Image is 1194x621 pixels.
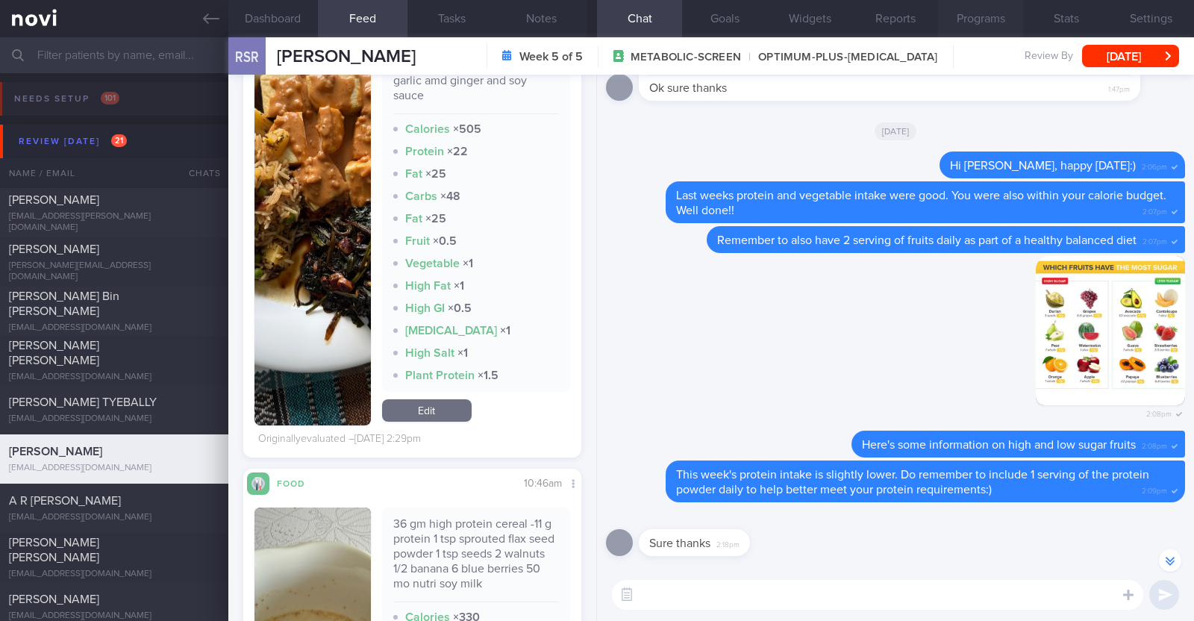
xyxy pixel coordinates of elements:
span: Sure thanks [649,537,710,549]
strong: × 22 [447,146,468,157]
strong: High Salt [405,347,454,359]
div: [PERSON_NAME][EMAIL_ADDRESS][DOMAIN_NAME] [9,260,219,283]
span: 2:07pm [1143,203,1167,217]
span: 2:08pm [1142,437,1167,452]
strong: × 48 [440,190,460,202]
span: OPTIMUM-PLUS-[MEDICAL_DATA] [741,50,938,65]
strong: × 1 [457,347,468,359]
span: 101 [101,92,119,104]
div: Needs setup [10,89,123,109]
div: [EMAIL_ADDRESS][DOMAIN_NAME] [9,463,219,474]
span: METABOLIC-SCREEN [631,50,741,65]
strong: Vegetable [405,258,460,269]
strong: × 25 [425,168,446,180]
strong: × 25 [425,213,446,225]
span: [PERSON_NAME] [9,243,99,255]
span: [PERSON_NAME] [9,593,99,605]
span: 2:08pm [1146,405,1172,419]
strong: × 0.5 [448,302,472,314]
div: [EMAIL_ADDRESS][DOMAIN_NAME] [9,322,219,334]
strong: × 0.5 [433,235,457,247]
div: Food [269,476,329,489]
strong: High GI [405,302,445,314]
span: [PERSON_NAME] [PERSON_NAME] [9,537,99,564]
strong: Calories [405,123,450,135]
span: 2:06pm [1142,158,1167,172]
strong: × 1 [454,280,464,292]
span: 21 [111,134,127,147]
div: 36 gm high protein cereal -11 g protein 1 tsp sprouted flax seed powder 1 tsp seeds 2 walnuts 1/2... [393,517,559,602]
span: [PERSON_NAME] TYEBALLY [9,396,157,408]
span: A R [PERSON_NAME] [9,495,121,507]
strong: × 1.5 [478,369,498,381]
span: [PERSON_NAME] [9,446,102,458]
strong: Carbs [405,190,437,202]
div: [EMAIL_ADDRESS][DOMAIN_NAME] [9,512,219,523]
strong: High Fat [405,280,451,292]
span: [PERSON_NAME] Bin [PERSON_NAME] [9,290,119,317]
span: Hi [PERSON_NAME], happy [DATE]:) [950,160,1136,172]
div: Originally evaluated – [DATE] 2:29pm [258,433,421,446]
span: 2:18pm [716,536,740,550]
span: 2:09pm [1142,482,1167,496]
span: This week's protein intake is slightly lower. Do remember to include 1 serving of the protein pow... [676,469,1149,496]
strong: Week 5 of 5 [519,49,583,64]
strong: [MEDICAL_DATA] [405,325,497,337]
strong: × 1 [463,258,473,269]
div: [EMAIL_ADDRESS][DOMAIN_NAME] [9,414,219,425]
div: [EMAIL_ADDRESS][DOMAIN_NAME] [9,372,219,383]
span: Remember to also have 2 serving of fruits daily as part of a healthy balanced diet [717,234,1137,246]
span: Ok sure thanks [649,82,727,94]
span: 10:46am [524,478,562,489]
button: [DATE] [1082,45,1179,67]
div: [EMAIL_ADDRESS][DOMAIN_NAME] [9,569,219,580]
strong: Fat [405,213,422,225]
strong: Protein [405,146,444,157]
strong: Fruit [405,235,430,247]
div: RSR [225,28,269,86]
span: 1:47pm [1108,81,1130,95]
div: [EMAIL_ADDRESS][PERSON_NAME][DOMAIN_NAME] [9,211,219,234]
span: Here's some information on high and low sugar fruits [862,439,1136,451]
span: 2:07pm [1143,233,1167,247]
div: Review [DATE] [15,131,131,152]
strong: × 1 [500,325,510,337]
span: [PERSON_NAME] [277,48,416,66]
a: Edit [382,399,472,422]
img: Photo by Charlotte Tan [1036,256,1185,405]
span: [PERSON_NAME] [PERSON_NAME] [9,340,99,366]
span: [DATE] [875,122,917,140]
strong: × 505 [453,123,481,135]
div: Chats [169,158,228,188]
strong: Plant Protein [405,369,475,381]
span: Review By [1025,50,1073,63]
strong: Fat [405,168,422,180]
span: [PERSON_NAME] [9,194,99,206]
span: Last weeks protein and vegetable intake were good. You were also within your calorie budget. Well... [676,190,1166,216]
